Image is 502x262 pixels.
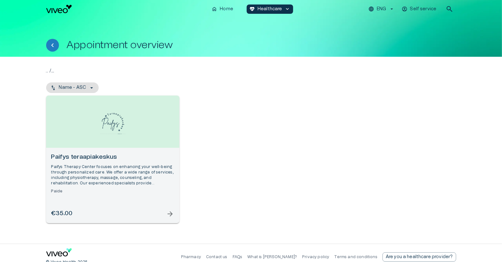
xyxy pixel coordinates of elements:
button: Name - ASC [46,82,99,93]
h6: Paifys teraapiakeskus [51,153,174,162]
button: ecg_heartHealthcarekeyboard_arrow_down [247,4,293,14]
div: Are you a healthcare provider? [383,252,456,262]
a: Open selected supplier available booking dates [46,96,179,223]
p: What is [PERSON_NAME]? [247,254,297,260]
p: Self service [410,6,437,13]
span: arrow_forward [167,210,174,218]
p: Home [220,6,233,13]
button: Self service [401,4,438,14]
span: ecg_heart [249,6,255,12]
button: Back [46,39,59,52]
button: homeHome [209,4,236,14]
span: home [211,6,217,12]
p: Contact us [206,254,227,260]
a: FAQs [233,255,243,259]
p: Name - ASC [59,84,86,91]
button: open search modal [443,3,456,15]
h6: €35.00 [51,209,73,218]
a: Navigate to home page [46,248,72,259]
span: keyboard_arrow_down [285,6,291,12]
h1: Appointment overview [67,39,173,51]
img: Viveo logo [46,5,72,13]
button: ENG [367,4,395,14]
p: Healthcare [258,6,282,13]
a: Privacy policy [302,255,329,259]
a: Pharmacy [181,255,201,259]
span: search [446,5,453,13]
p: Paifys Therapy Center focuses on enhancing your well-being through personalized care. We offer a ... [51,164,174,186]
p: Are you a healthcare provider? [386,254,453,260]
a: Send email to partnership request to viveo [383,252,456,262]
a: Navigate to homepage [46,5,207,13]
p: .. / ... [46,67,456,75]
img: Paifys teraapiakeskus logo [100,109,126,134]
a: Terms and conditions [334,255,377,259]
h6: Paide [51,189,174,194]
p: ENG [377,6,386,13]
